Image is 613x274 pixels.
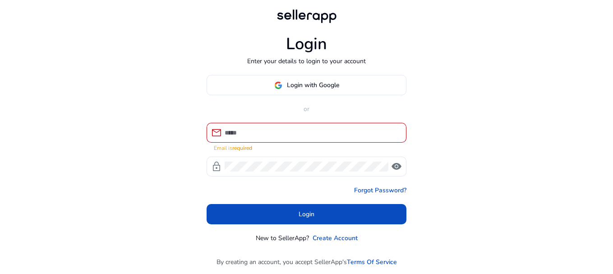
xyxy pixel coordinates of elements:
span: Login with Google [287,80,339,90]
a: Forgot Password? [354,186,406,195]
h1: Login [286,34,327,54]
a: Create Account [313,233,358,243]
img: google-logo.svg [274,81,282,89]
span: Login [299,209,314,219]
p: New to SellerApp? [256,233,309,243]
p: or [207,104,406,114]
p: Enter your details to login to your account [247,56,366,66]
a: Terms Of Service [347,257,397,267]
